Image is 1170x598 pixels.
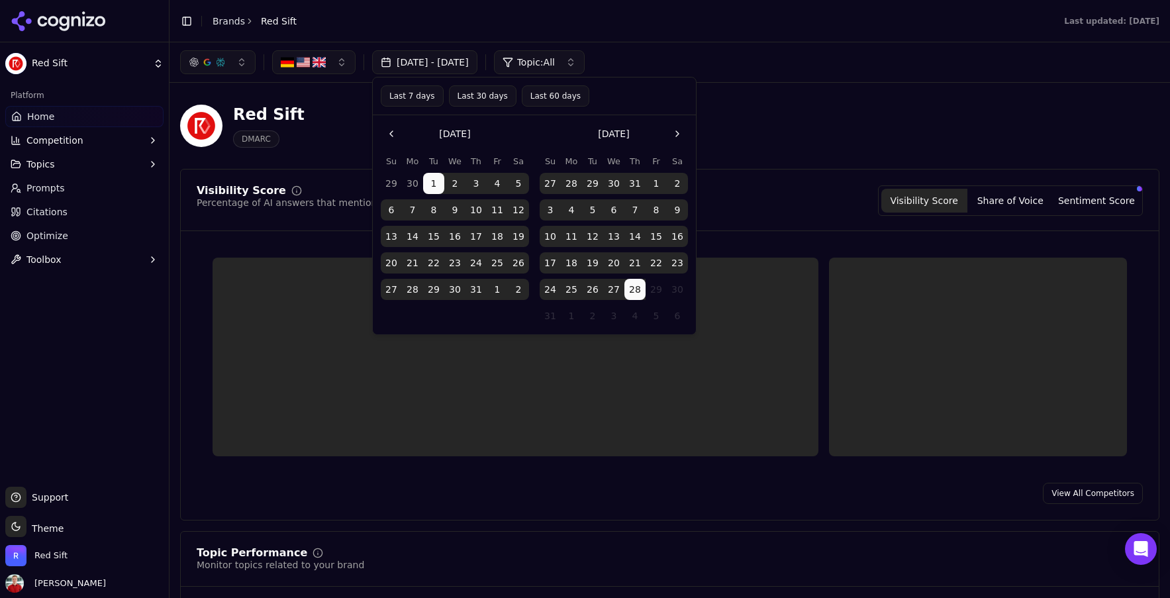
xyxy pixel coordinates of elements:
[423,226,444,247] button: Tuesday, July 15th, 2025, selected
[26,181,65,195] span: Prompts
[233,104,305,125] div: Red Sift
[444,199,465,221] button: Wednesday, July 9th, 2025, selected
[487,155,508,168] th: Friday
[603,252,624,274] button: Wednesday, August 20th, 2025, selected
[197,185,286,196] div: Visibility Score
[624,279,646,300] button: Today, Thursday, August 28th, 2025, selected
[582,199,603,221] button: Tuesday, August 5th, 2025, selected
[423,252,444,274] button: Tuesday, July 22nd, 2025, selected
[5,85,164,106] div: Platform
[582,155,603,168] th: Tuesday
[667,252,688,274] button: Saturday, August 23rd, 2025, selected
[381,252,402,274] button: Sunday, July 20th, 2025, selected
[1053,189,1140,213] button: Sentiment Score
[540,252,561,274] button: Sunday, August 17th, 2025, selected
[624,173,646,194] button: Thursday, July 31st, 2025, selected
[197,548,307,558] div: Topic Performance
[26,205,68,219] span: Citations
[667,155,688,168] th: Saturday
[508,279,529,300] button: Saturday, August 2nd, 2025, selected
[26,523,64,534] span: Theme
[26,229,68,242] span: Optimize
[646,252,667,274] button: Friday, August 22nd, 2025, selected
[508,173,529,194] button: Saturday, July 5th, 2025, selected
[561,226,582,247] button: Monday, August 11th, 2025, selected
[381,226,402,247] button: Sunday, July 13th, 2025, selected
[444,226,465,247] button: Wednesday, July 16th, 2025, selected
[5,53,26,74] img: Red Sift
[508,155,529,168] th: Saturday
[444,173,465,194] button: Wednesday, July 2nd, 2025, selected
[197,196,431,209] div: Percentage of AI answers that mention your brand
[5,574,106,593] button: Open user button
[646,173,667,194] button: Friday, August 1st, 2025, selected
[32,58,148,70] span: Red Sift
[603,173,624,194] button: Wednesday, July 30th, 2025, selected
[1043,483,1143,504] a: View All Competitors
[381,155,402,168] th: Sunday
[465,173,487,194] button: Thursday, July 3rd, 2025, selected
[5,545,68,566] button: Open organization switcher
[26,134,83,147] span: Competition
[402,279,423,300] button: Monday, July 28th, 2025, selected
[381,85,444,107] button: Last 7 days
[508,252,529,274] button: Saturday, July 26th, 2025, selected
[667,123,688,144] button: Go to the Next Month
[233,130,279,148] span: DMARC
[180,105,222,147] img: Red Sift
[372,50,477,74] button: [DATE] - [DATE]
[213,16,245,26] a: Brands
[465,199,487,221] button: Thursday, July 10th, 2025, selected
[5,177,164,199] a: Prompts
[5,225,164,246] a: Optimize
[646,199,667,221] button: Friday, August 8th, 2025, selected
[487,279,508,300] button: Friday, August 1st, 2025, selected
[213,15,297,28] nav: breadcrumb
[5,130,164,151] button: Competition
[381,199,402,221] button: Sunday, July 6th, 2025, selected
[508,226,529,247] button: Saturday, July 19th, 2025, selected
[667,226,688,247] button: Saturday, August 16th, 2025, selected
[540,226,561,247] button: Sunday, August 10th, 2025, selected
[561,199,582,221] button: Monday, August 4th, 2025, selected
[423,279,444,300] button: Tuesday, July 29th, 2025, selected
[26,253,62,266] span: Toolbox
[582,252,603,274] button: Tuesday, August 19th, 2025, selected
[667,199,688,221] button: Saturday, August 9th, 2025, selected
[603,199,624,221] button: Wednesday, August 6th, 2025, selected
[603,279,624,300] button: Wednesday, August 27th, 2025, selected
[5,574,24,593] img: Jack Lilley
[402,155,423,168] th: Monday
[487,173,508,194] button: Friday, July 4th, 2025, selected
[5,201,164,223] a: Citations
[281,56,294,69] img: DE
[487,252,508,274] button: Friday, July 25th, 2025, selected
[5,106,164,127] a: Home
[34,550,68,562] span: Red Sift
[487,226,508,247] button: Friday, July 18th, 2025, selected
[1064,16,1159,26] div: Last updated: [DATE]
[624,199,646,221] button: Thursday, August 7th, 2025, selected
[508,199,529,221] button: Saturday, July 12th, 2025, selected
[646,226,667,247] button: Friday, August 15th, 2025, selected
[261,15,297,28] span: Red Sift
[381,173,402,194] button: Sunday, June 29th, 2025
[1125,533,1157,565] div: Open Intercom Messenger
[967,189,1053,213] button: Share of Voice
[540,279,561,300] button: Sunday, August 24th, 2025, selected
[582,279,603,300] button: Tuesday, August 26th, 2025, selected
[487,199,508,221] button: Friday, July 11th, 2025, selected
[582,226,603,247] button: Tuesday, August 12th, 2025, selected
[297,56,310,69] img: US
[881,189,967,213] button: Visibility Score
[402,173,423,194] button: Monday, June 30th, 2025
[522,85,589,107] button: Last 60 days
[540,199,561,221] button: Sunday, August 3rd, 2025, selected
[27,110,54,123] span: Home
[561,155,582,168] th: Monday
[402,199,423,221] button: Monday, July 7th, 2025, selected
[381,123,402,144] button: Go to the Previous Month
[402,252,423,274] button: Monday, July 21st, 2025, selected
[540,155,688,326] table: August 2025
[313,56,326,69] img: GB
